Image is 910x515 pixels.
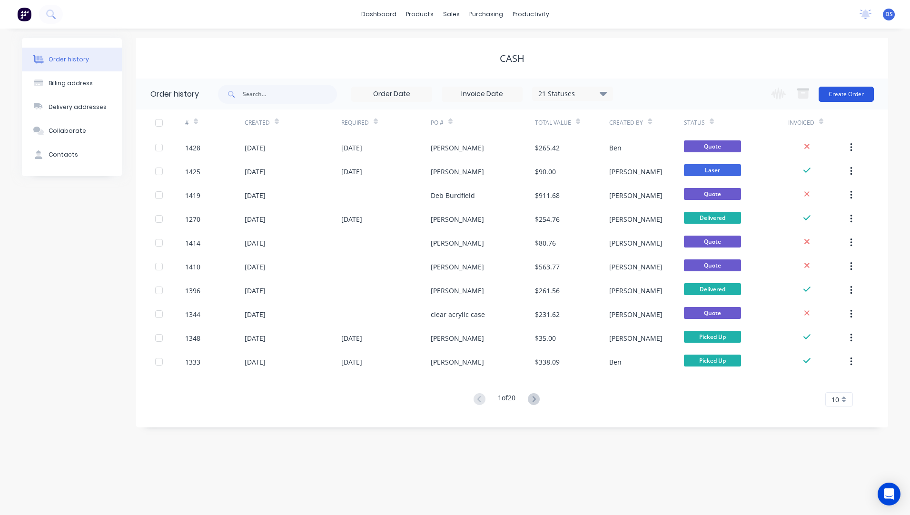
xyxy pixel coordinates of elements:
div: [DATE] [341,357,362,367]
div: 21 Statuses [533,89,613,99]
div: [PERSON_NAME] [609,309,663,319]
span: Quote [684,259,741,271]
span: Quote [684,307,741,319]
div: Billing address [49,79,93,88]
div: Delivery addresses [49,103,107,111]
span: Picked Up [684,331,741,343]
div: [DATE] [341,214,362,224]
div: Open Intercom Messenger [878,483,900,505]
div: [PERSON_NAME] [431,333,484,343]
div: Created By [609,109,683,136]
div: Cash [500,53,524,64]
div: Ben [609,143,622,153]
div: [DATE] [245,214,266,224]
input: Search... [243,85,337,104]
div: Created [245,109,341,136]
img: Factory [17,7,31,21]
span: Quote [684,188,741,200]
div: [DATE] [245,286,266,296]
div: [PERSON_NAME] [609,286,663,296]
div: Created [245,119,270,127]
input: Invoice Date [442,87,522,101]
div: 1344 [185,309,200,319]
span: 10 [831,395,839,405]
div: PO # [431,119,444,127]
div: Created By [609,119,643,127]
div: $261.56 [535,286,560,296]
button: Order history [22,48,122,71]
div: 1428 [185,143,200,153]
div: 1419 [185,190,200,200]
div: $80.76 [535,238,556,248]
button: Collaborate [22,119,122,143]
div: Status [684,109,788,136]
span: Quote [684,140,741,152]
input: Order Date [352,87,432,101]
div: $338.09 [535,357,560,367]
div: [PERSON_NAME] [609,262,663,272]
div: purchasing [465,7,508,21]
div: [PERSON_NAME] [431,238,484,248]
div: [PERSON_NAME] [431,143,484,153]
div: [DATE] [341,333,362,343]
div: Total Value [535,119,571,127]
div: Order history [150,89,199,100]
div: $254.76 [535,214,560,224]
div: Required [341,109,431,136]
div: 1333 [185,357,200,367]
div: $231.62 [535,309,560,319]
div: 1396 [185,286,200,296]
div: products [401,7,438,21]
div: 1348 [185,333,200,343]
span: DS [885,10,893,19]
div: [PERSON_NAME] [609,190,663,200]
div: [DATE] [245,357,266,367]
div: Order history [49,55,89,64]
div: 1 of 20 [498,393,515,406]
div: $265.42 [535,143,560,153]
div: Contacts [49,150,78,159]
div: 1414 [185,238,200,248]
div: [PERSON_NAME] [431,286,484,296]
button: Billing address [22,71,122,95]
span: Picked Up [684,355,741,366]
div: [PERSON_NAME] [431,262,484,272]
div: $90.00 [535,167,556,177]
div: Deb Burdfield [431,190,475,200]
div: [DATE] [245,309,266,319]
div: [PERSON_NAME] [609,214,663,224]
span: Delivered [684,283,741,295]
div: [PERSON_NAME] [431,357,484,367]
div: [DATE] [245,238,266,248]
div: [DATE] [245,262,266,272]
div: 1425 [185,167,200,177]
div: [PERSON_NAME] [609,333,663,343]
button: Create Order [819,87,874,102]
div: clear acrylic case [431,309,485,319]
div: [PERSON_NAME] [431,214,484,224]
div: $911.68 [535,190,560,200]
span: Laser [684,164,741,176]
div: Ben [609,357,622,367]
div: 1270 [185,214,200,224]
div: [DATE] [341,167,362,177]
div: PO # [431,109,535,136]
div: [DATE] [341,143,362,153]
div: [PERSON_NAME] [609,238,663,248]
div: [PERSON_NAME] [609,167,663,177]
div: [DATE] [245,143,266,153]
span: Quote [684,236,741,248]
div: 1410 [185,262,200,272]
a: dashboard [356,7,401,21]
div: productivity [508,7,554,21]
div: [DATE] [245,190,266,200]
div: Total Value [535,109,609,136]
button: Contacts [22,143,122,167]
div: Invoiced [788,119,814,127]
div: [PERSON_NAME] [431,167,484,177]
div: Required [341,119,369,127]
span: Delivered [684,212,741,224]
div: $563.77 [535,262,560,272]
div: $35.00 [535,333,556,343]
div: [DATE] [245,333,266,343]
